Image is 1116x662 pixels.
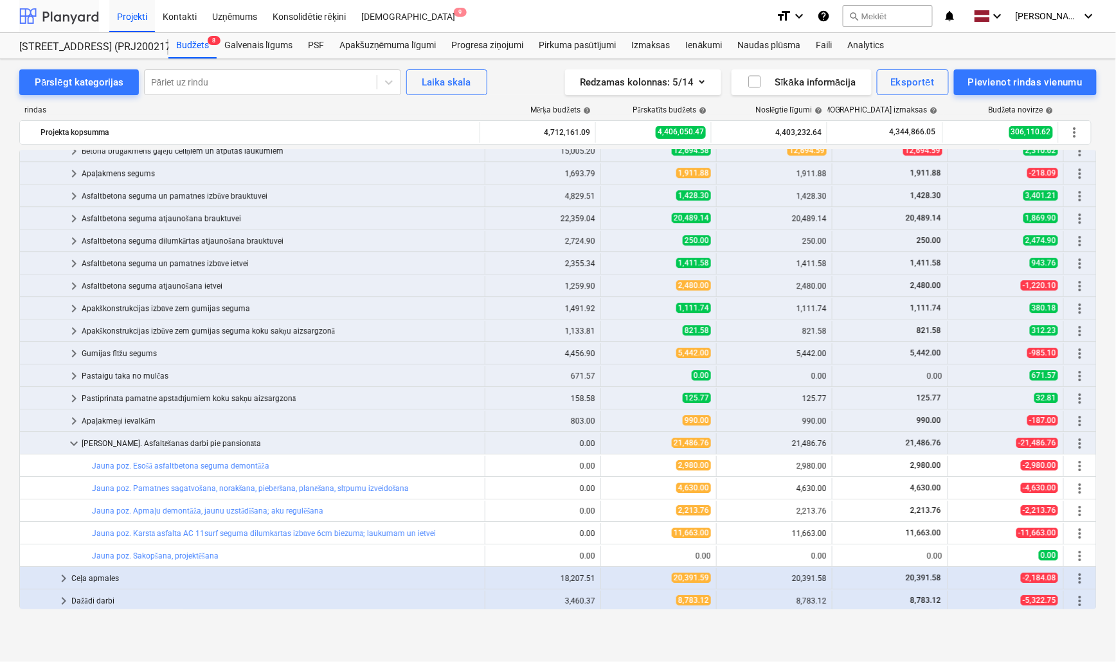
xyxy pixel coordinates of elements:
[66,413,82,429] span: keyboard_arrow_right
[531,33,624,58] a: Pirkuma pasūtījumi
[633,105,706,115] div: Pārskatīts budžets
[66,211,82,226] span: keyboard_arrow_right
[915,326,942,335] span: 821.58
[491,304,595,313] div: 1,491.92
[1030,325,1058,335] span: 312.23
[92,529,436,538] a: Jauna poz. Karstā asfalta AC 11surf seguma dilumkārtas izbūve 6cm biezumā; laukumam un ietvei
[1072,526,1088,541] span: Vairāk darbību
[877,69,949,95] button: Eksportēt
[722,574,827,583] div: 20,391.58
[491,147,595,156] div: 15,005.20
[444,33,531,58] a: Progresa ziņojumi
[1072,391,1088,406] span: Vairāk darbību
[838,551,942,560] div: 0.00
[82,141,480,161] div: Betona bruģakmens gājēju celiņiem un atpūtas laukumiem
[808,33,840,58] div: Faili
[676,505,711,515] span: 2,213.76
[968,74,1083,91] div: Pievienot rindas vienumu
[491,596,595,605] div: 3,460.37
[56,571,71,586] span: keyboard_arrow_right
[909,281,942,290] span: 2,480.00
[168,33,217,58] div: Budžets
[1072,143,1088,159] span: Vairāk darbību
[82,411,480,431] div: Apaļakmeņi ievalkām
[692,370,711,380] span: 0.00
[82,163,480,184] div: Apaļakmens segums
[909,461,942,470] span: 2,980.00
[732,69,872,95] button: Sīkāka informācija
[624,33,678,58] div: Izmaksas
[82,388,480,409] div: Pastiprināta pamatne apstādījumiem koku sakņu aizsargzonā
[491,169,595,178] div: 1,693.79
[66,436,82,451] span: keyboard_arrow_down
[915,393,942,402] span: 125.77
[840,33,892,58] a: Analytics
[1021,280,1058,291] span: -1,220.10
[82,433,480,454] div: [PERSON_NAME]. Asfaltēšanas darbi pie pansionāta
[722,371,827,380] div: 0.00
[676,595,711,605] span: 8,783.12
[683,325,711,335] span: 821.58
[909,483,942,492] span: 4,630.00
[954,69,1097,95] button: Pievienot rindas vienumu
[676,460,711,470] span: 2,980.00
[717,122,822,143] div: 4,403,232.64
[672,573,711,583] span: 20,391.59
[722,461,827,470] div: 2,980.00
[565,69,721,95] button: Redzamas kolonnas:5/14
[909,191,942,200] span: 1,428.30
[580,107,591,114] span: help
[82,298,480,319] div: Apakškonstrukcijas izbūve zem gumijas seguma
[491,327,595,335] div: 1,133.81
[722,327,827,335] div: 821.58
[891,74,935,91] div: Eksportēt
[71,591,480,611] div: Dažādi darbi
[491,192,595,201] div: 4,829.51
[1043,107,1054,114] span: help
[300,33,332,58] a: PSF
[1027,168,1058,178] span: -218.09
[19,105,481,115] div: rindas
[1072,346,1088,361] span: Vairāk darbību
[1023,145,1058,156] span: 2,310.62
[1034,393,1058,403] span: 32.81
[1027,415,1058,425] span: -187.00
[1030,258,1058,268] span: 943.76
[722,192,827,201] div: 1,428.30
[1081,8,1097,24] i: keyboard_arrow_down
[683,415,711,425] span: 990.00
[1021,595,1058,605] span: -5,322.75
[678,33,730,58] a: Ienākumi
[812,105,938,115] div: [DEMOGRAPHIC_DATA] izmaksas
[92,506,323,515] a: Jauna poz. Apmaļu demontāža, jaunu uzstādīšana; aku regulēšana
[82,208,480,229] div: Asfaltbetona seguma atjaunošana brauktuvei
[676,303,711,313] span: 1,111.74
[990,8,1005,24] i: keyboard_arrow_down
[491,282,595,291] div: 1,259.90
[1072,256,1088,271] span: Vairāk darbību
[66,256,82,271] span: keyboard_arrow_right
[909,348,942,357] span: 5,442.00
[989,105,1054,115] div: Budžeta novirze
[1072,481,1088,496] span: Vairāk darbību
[56,593,71,609] span: keyboard_arrow_right
[730,33,809,58] div: Naudas plūsma
[722,506,827,515] div: 2,213.76
[92,484,409,493] a: Jauna poz. Pamatnes sagatvošana, norakšana, piebēršana, planēšana, slīpumu izveidošana
[1030,370,1058,380] span: 671.57
[672,145,711,156] span: 12,694.58
[422,74,471,91] div: Laika skala
[672,213,711,223] span: 20,489.14
[168,33,217,58] a: Budžets8
[1016,528,1058,538] span: -11,663.00
[82,276,480,296] div: Asfaltbetona seguma atjaunošana ietvei
[606,551,711,560] div: 0.00
[332,33,444,58] div: Apakšuzņēmuma līgumi
[1021,483,1058,493] span: -4,630.00
[491,484,595,493] div: 0.00
[530,105,591,115] div: Mērķa budžets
